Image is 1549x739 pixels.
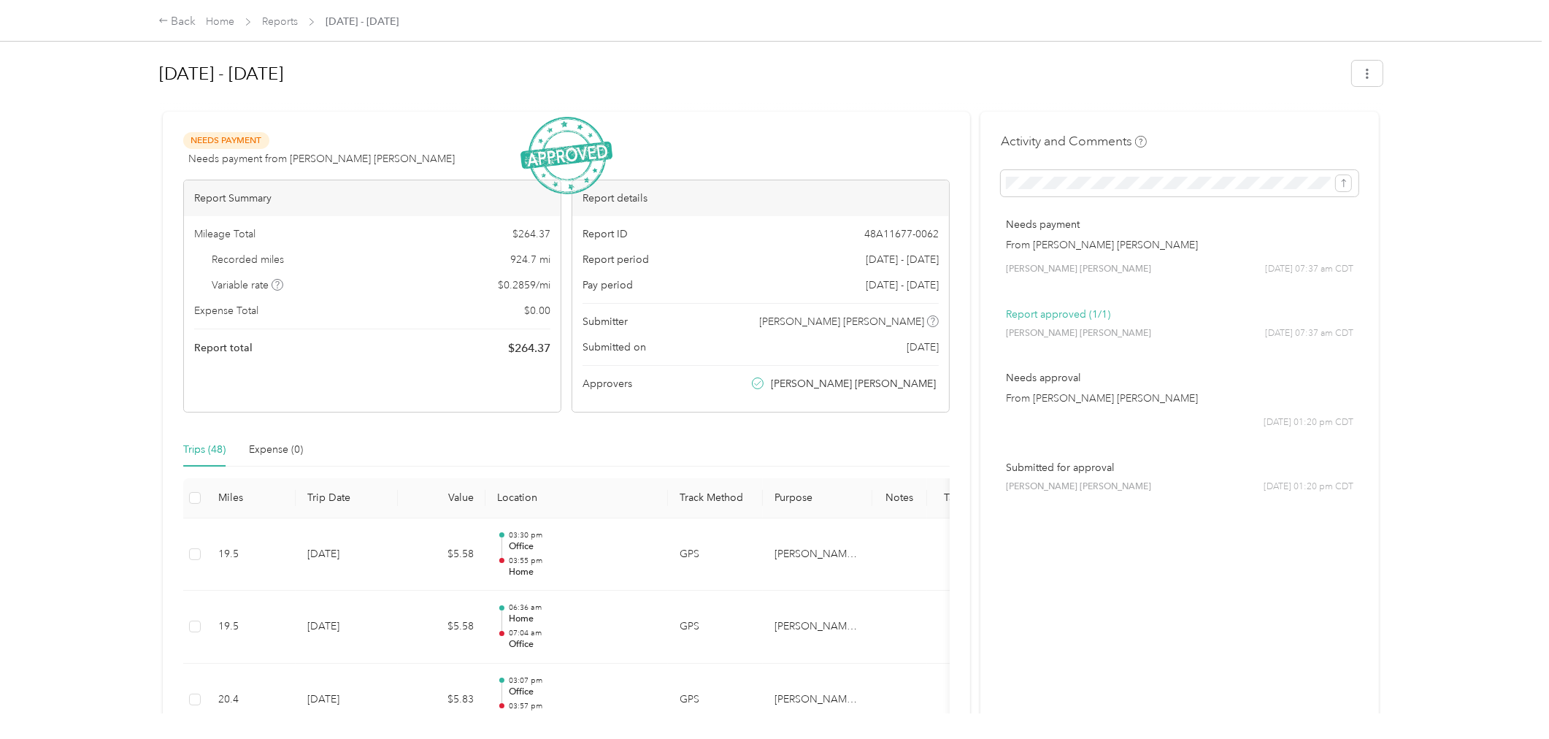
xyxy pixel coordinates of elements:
p: 06:36 am [509,602,656,613]
th: Notes [872,478,927,518]
div: Back [158,13,196,31]
p: 07:04 am [509,628,656,638]
span: [PERSON_NAME] [PERSON_NAME] [1006,480,1151,494]
td: GPS [668,518,763,591]
iframe: Everlance-gr Chat Button Frame [1467,657,1549,739]
img: ApprovedStamp [520,117,612,195]
span: Expense Total [194,303,258,318]
span: [PERSON_NAME] [PERSON_NAME] [1006,263,1151,276]
p: Home [509,613,656,626]
td: [DATE] [296,664,398,737]
span: [DATE] [907,340,939,355]
p: 03:30 pm [509,530,656,540]
span: [PERSON_NAME] [PERSON_NAME] [772,376,937,391]
span: Approvers [583,376,632,391]
p: Office [509,638,656,651]
td: McDonald Distributing [763,518,872,591]
th: Trip Date [296,478,398,518]
span: Mileage Total [194,226,255,242]
span: Submitted on [583,340,646,355]
p: Submitted for approval [1006,460,1353,475]
h4: Activity and Comments [1001,132,1147,150]
p: Report approved (1/1) [1006,307,1353,322]
th: Miles [207,478,296,518]
th: Location [485,478,668,518]
p: 03:55 pm [509,556,656,566]
td: McDonald Distributing [763,591,872,664]
td: $5.58 [398,518,485,591]
p: From [PERSON_NAME] [PERSON_NAME] [1006,237,1353,253]
span: $ 264.37 [512,226,550,242]
span: 924.7 mi [510,252,550,267]
span: Report period [583,252,649,267]
span: Needs Payment [183,132,269,149]
span: Variable rate [212,277,284,293]
p: 03:57 pm [509,701,656,711]
td: 19.5 [207,591,296,664]
p: Needs payment [1006,217,1353,232]
th: Value [398,478,485,518]
span: $ 264.37 [508,340,550,357]
td: $5.58 [398,591,485,664]
p: Office [509,540,656,554]
div: Report Summary [184,180,561,216]
span: [DATE] - [DATE] [326,14,399,29]
td: GPS [668,664,763,737]
span: 48A11677-0062 [864,226,939,242]
td: McDonald Distributing [763,664,872,737]
div: Expense (0) [249,442,303,458]
td: GPS [668,591,763,664]
p: Home [509,566,656,579]
span: [PERSON_NAME] [PERSON_NAME] [1006,327,1151,340]
span: [DATE] 07:37 am CDT [1265,263,1353,276]
span: Submitter [583,314,628,329]
span: Pay period [583,277,633,293]
span: $ 0.00 [524,303,550,318]
span: [DATE] 01:20 pm CDT [1264,416,1353,429]
span: [DATE] 01:20 pm CDT [1264,480,1353,494]
td: 20.4 [207,664,296,737]
a: Home [206,15,234,28]
span: Report ID [583,226,628,242]
th: Track Method [668,478,763,518]
span: Needs payment from [PERSON_NAME] [PERSON_NAME] [188,151,455,166]
span: Report total [194,340,253,356]
p: 03:07 pm [509,675,656,686]
p: Office [509,686,656,699]
td: [DATE] [296,518,398,591]
a: Reports [262,15,298,28]
p: From [PERSON_NAME] [PERSON_NAME] [1006,391,1353,406]
span: [DATE] 07:37 am CDT [1265,327,1353,340]
span: [DATE] - [DATE] [866,277,939,293]
div: Trips (48) [183,442,226,458]
h1: Jul 1 - 31, 2025 [159,56,1342,91]
span: $ 0.2859 / mi [498,277,550,293]
p: Home [509,711,656,724]
p: Needs approval [1006,370,1353,386]
td: 19.5 [207,518,296,591]
td: $5.83 [398,664,485,737]
th: Purpose [763,478,872,518]
span: Recorded miles [212,252,285,267]
span: [DATE] - [DATE] [866,252,939,267]
th: Tags [927,478,982,518]
div: Report details [572,180,949,216]
td: [DATE] [296,591,398,664]
span: [PERSON_NAME] [PERSON_NAME] [760,314,925,329]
